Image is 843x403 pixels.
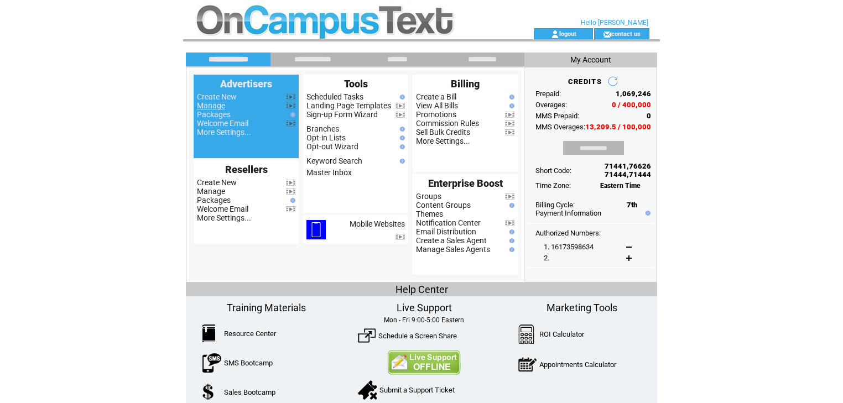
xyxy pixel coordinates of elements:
span: MMS Prepaid: [535,112,579,120]
a: Welcome Email [197,205,248,213]
a: SMS Bootcamp [224,359,273,367]
a: More Settings... [197,213,251,222]
span: Overages: [535,101,567,109]
img: help.gif [507,238,514,243]
img: video.png [396,112,405,118]
a: Content Groups [416,201,471,210]
a: Notification Center [416,218,481,227]
span: Enterprise Boost [428,177,503,189]
a: Sign-up Form Wizard [306,110,378,119]
img: ScreenShare.png [358,327,376,344]
a: Create a Sales Agent [416,236,487,245]
a: logout [559,30,576,37]
a: Opt-in Lists [306,133,346,142]
img: help.gif [288,112,295,117]
span: 13,209.5 / 100,000 [585,123,651,131]
a: Create New [197,178,237,187]
a: Themes [416,210,443,218]
span: My Account [570,55,611,64]
a: Branches [306,124,339,133]
span: Billing Cycle: [535,201,575,209]
img: help.gif [397,95,405,100]
img: video.png [396,234,405,240]
span: 1. 16173598634 [544,243,594,251]
a: Sales Bootcamp [224,388,275,396]
a: contact us [611,30,641,37]
a: Keyword Search [306,156,362,165]
span: Resellers [225,164,268,175]
span: Short Code: [535,166,571,175]
a: Landing Page Templates [306,101,391,110]
a: View All Bills [416,101,458,110]
img: video.png [286,121,295,127]
img: video.png [286,206,295,212]
img: help.gif [397,159,405,164]
a: Sell Bulk Credits [416,128,470,137]
img: help.gif [507,95,514,100]
span: CREDITS [568,77,602,86]
span: Tools [344,78,368,90]
a: Manage [197,101,225,110]
span: Marketing Tools [547,302,617,313]
img: help.gif [643,211,651,216]
span: Time Zone: [535,181,571,190]
img: mobile-websites.png [306,220,326,239]
span: Mon - Fri 9:00-5:00 Eastern [384,316,464,324]
span: Help Center [396,284,448,295]
a: Welcome Email [197,119,248,128]
a: More Settings... [197,128,251,137]
img: help.gif [507,203,514,208]
img: video.png [505,220,514,226]
a: Email Distribution [416,227,476,236]
img: video.png [396,103,405,109]
a: Groups [416,192,441,201]
a: Manage [197,187,225,196]
span: 0 [647,112,651,120]
a: Create New [197,92,237,101]
img: account_icon.gif [551,30,559,39]
img: help.gif [288,198,295,203]
img: AppointmentCalc.png [518,355,537,374]
span: 71441,76626 71444,71444 [605,162,651,179]
span: Billing [451,78,480,90]
img: Calculator.png [518,325,535,344]
img: video.png [505,112,514,118]
a: Create a Bill [416,92,456,101]
a: Schedule a Screen Share [378,332,457,340]
a: Submit a Support Ticket [379,386,455,394]
img: video.png [286,189,295,195]
img: SalesBootcamp.png [202,384,215,400]
span: Prepaid: [535,90,561,98]
img: help.gif [507,247,514,252]
a: Promotions [416,110,456,119]
a: More Settings... [416,137,470,145]
a: Scheduled Tasks [306,92,363,101]
span: 1,069,246 [616,90,651,98]
img: SupportTicket.png [358,380,377,400]
a: Mobile Websites [350,219,405,228]
a: Opt-out Wizard [306,142,358,151]
span: MMS Overages: [535,123,585,131]
img: SMSBootcamp.png [202,353,221,373]
img: help.gif [397,127,405,132]
img: help.gif [397,144,405,149]
span: Hello [PERSON_NAME] [581,19,648,27]
img: Contact Us [387,350,461,375]
a: Manage Sales Agents [416,245,490,254]
a: Resource Center [224,329,276,338]
span: Live Support [397,302,452,313]
span: 2. [544,254,549,262]
span: 7th [627,201,637,209]
img: contact_us_icon.gif [603,30,611,39]
a: ROI Calculator [539,330,584,338]
a: Appointments Calculator [539,360,616,369]
img: help.gif [507,229,514,234]
img: video.png [505,129,514,135]
img: video.png [505,121,514,127]
a: Packages [197,196,231,205]
img: video.png [286,180,295,186]
a: Packages [197,110,231,119]
a: Master Inbox [306,168,352,177]
img: video.png [505,193,514,200]
img: video.png [286,94,295,100]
